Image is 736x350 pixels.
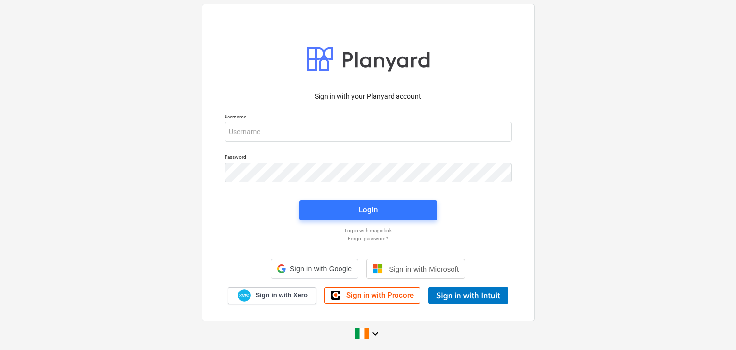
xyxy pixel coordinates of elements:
span: Sign in with Microsoft [389,265,459,273]
a: Sign in with Xero [228,287,316,304]
i: keyboard_arrow_down [369,328,381,340]
img: Xero logo [238,289,251,302]
button: Login [299,200,437,220]
span: Sign in with Procore [346,291,414,300]
span: Sign in with Google [290,265,352,273]
a: Forgot password? [220,235,517,242]
p: Username [225,114,512,122]
p: Sign in with your Planyard account [225,91,512,102]
div: Sign in with Google [271,259,358,279]
div: Login [359,203,378,216]
a: Log in with magic link [220,227,517,233]
a: Sign in with Procore [324,287,420,304]
span: Sign in with Xero [255,291,307,300]
input: Username [225,122,512,142]
img: Microsoft logo [373,264,383,274]
p: Password [225,154,512,162]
